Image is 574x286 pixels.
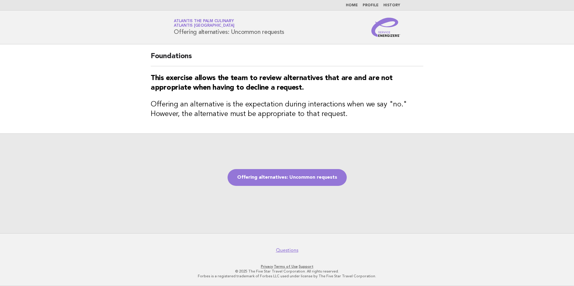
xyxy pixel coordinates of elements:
[261,264,273,269] a: Privacy
[363,4,379,7] a: Profile
[151,100,423,119] h3: Offering an alternative is the expectation during interactions when we say "no." However, the alt...
[371,18,400,37] img: Service Energizers
[346,4,358,7] a: Home
[174,24,234,28] span: Atlantis [GEOGRAPHIC_DATA]
[103,274,471,279] p: Forbes is a registered trademark of Forbes LLC used under license by The Five Star Travel Corpora...
[276,247,298,253] a: Questions
[103,269,471,274] p: © 2025 The Five Star Travel Corporation. All rights reserved.
[299,264,313,269] a: Support
[383,4,400,7] a: History
[174,19,234,28] a: Atlantis The Palm CulinaryAtlantis [GEOGRAPHIC_DATA]
[274,264,298,269] a: Terms of Use
[103,264,471,269] p: · ·
[174,19,284,35] h1: Offering alternatives: Uncommon requests
[228,169,347,186] a: Offering alternatives: Uncommon requests
[151,52,423,66] h2: Foundations
[151,75,393,91] strong: This exercise allows the team to review alternatives that are and are not appropriate when having...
